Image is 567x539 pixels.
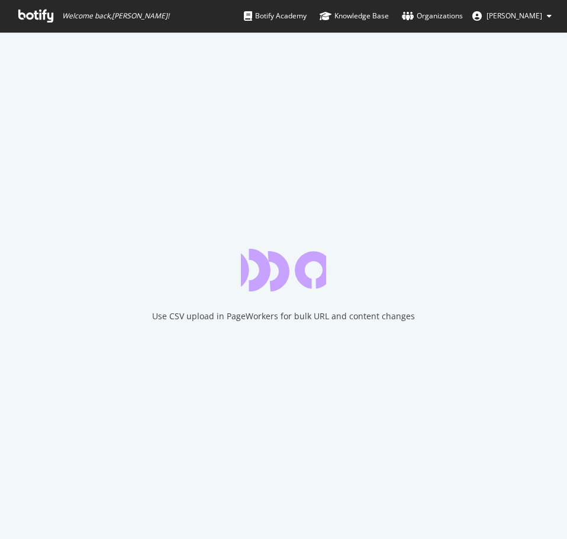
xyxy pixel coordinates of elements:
span: Corinne Tynan [487,11,542,21]
div: Botify Academy [244,10,307,22]
div: animation [241,249,326,291]
div: Knowledge Base [320,10,389,22]
div: Use CSV upload in PageWorkers for bulk URL and content changes [152,310,415,322]
div: Organizations [402,10,463,22]
button: [PERSON_NAME] [463,7,561,25]
span: Welcome back, [PERSON_NAME] ! [62,11,169,21]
